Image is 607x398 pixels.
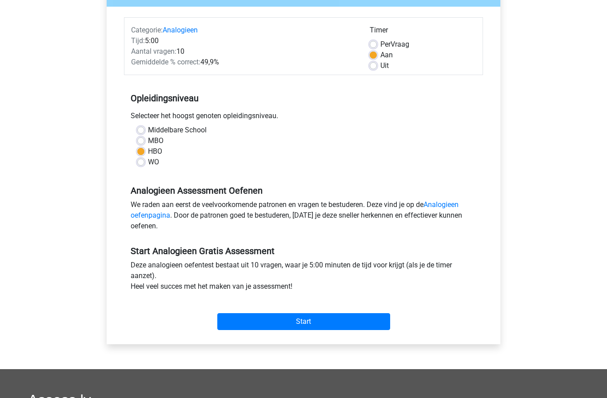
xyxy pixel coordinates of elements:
[131,58,200,66] span: Gemiddelde % correct:
[380,60,389,71] label: Uit
[148,146,162,157] label: HBO
[148,157,159,167] label: WO
[380,50,393,60] label: Aan
[124,36,363,46] div: 5:00
[124,46,363,57] div: 10
[131,185,476,196] h5: Analogieen Assessment Oefenen
[380,39,409,50] label: Vraag
[124,57,363,68] div: 49,9%
[131,47,176,56] span: Aantal vragen:
[131,89,476,107] h5: Opleidingsniveau
[163,26,198,34] a: Analogieen
[380,40,391,48] span: Per
[124,260,483,295] div: Deze analogieen oefentest bestaat uit 10 vragen, waar je 5:00 minuten de tijd voor krijgt (als je...
[131,26,163,34] span: Categorie:
[148,135,164,146] label: MBO
[124,111,483,125] div: Selecteer het hoogst genoten opleidingsniveau.
[148,125,207,135] label: Middelbare School
[131,36,145,45] span: Tijd:
[131,246,476,256] h5: Start Analogieen Gratis Assessment
[370,25,476,39] div: Timer
[217,313,390,330] input: Start
[124,199,483,235] div: We raden aan eerst de veelvoorkomende patronen en vragen te bestuderen. Deze vind je op de . Door...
